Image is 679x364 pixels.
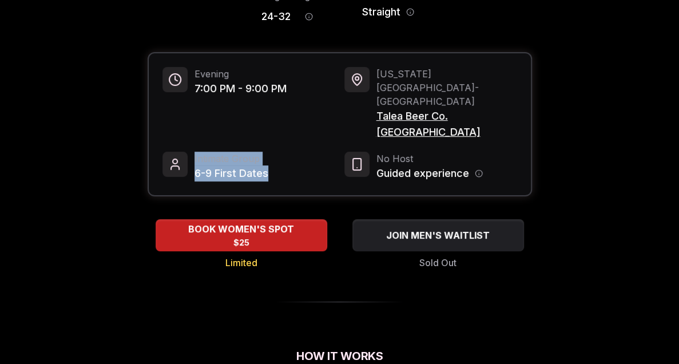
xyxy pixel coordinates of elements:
[362,4,400,20] span: Straight
[225,256,257,270] span: Limited
[233,237,249,248] span: $25
[186,222,296,236] span: BOOK WOMEN'S SPOT
[194,67,287,81] span: Evening
[419,256,456,270] span: Sold Out
[261,9,291,25] span: 24 - 32
[194,152,268,165] span: Intimate Group
[376,67,517,108] span: [US_STATE][GEOGRAPHIC_DATA] - [GEOGRAPHIC_DATA]
[376,108,517,140] span: Talea Beer Co. [GEOGRAPHIC_DATA]
[194,81,287,97] span: 7:00 PM - 9:00 PM
[296,4,321,29] button: Age range information
[384,228,492,242] span: JOIN MEN'S WAITLIST
[475,169,483,177] button: Host information
[406,8,414,16] button: Orientation information
[156,219,327,251] button: BOOK WOMEN'S SPOT - Limited
[376,152,483,165] span: No Host
[194,165,268,181] span: 6-9 First Dates
[148,348,532,364] h2: How It Works
[352,219,524,251] button: JOIN MEN'S WAITLIST - Sold Out
[376,165,469,181] span: Guided experience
